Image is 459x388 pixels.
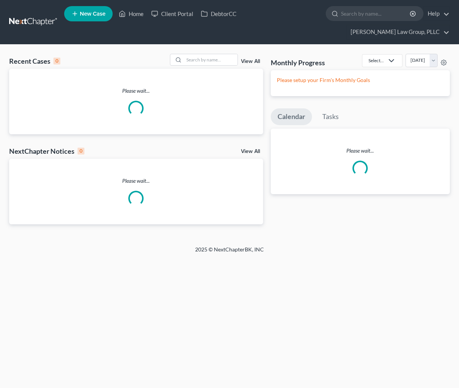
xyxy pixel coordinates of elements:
[9,147,84,156] div: NextChapter Notices
[12,246,447,259] div: 2025 © NextChapterBK, INC
[53,58,60,64] div: 0
[241,149,260,154] a: View All
[9,177,263,185] p: Please wait...
[80,11,105,17] span: New Case
[271,58,325,67] h3: Monthly Progress
[315,108,346,125] a: Tasks
[9,87,263,95] p: Please wait...
[184,54,238,65] input: Search by name...
[271,147,450,155] p: Please wait...
[424,7,449,21] a: Help
[271,108,312,125] a: Calendar
[9,56,60,66] div: Recent Cases
[347,25,449,39] a: [PERSON_NAME] Law Group, PLLC
[368,57,384,64] div: Select...
[241,59,260,64] a: View All
[147,7,197,21] a: Client Portal
[115,7,147,21] a: Home
[277,76,444,84] p: Please setup your Firm's Monthly Goals
[78,148,84,155] div: 0
[341,6,411,21] input: Search by name...
[197,7,240,21] a: DebtorCC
